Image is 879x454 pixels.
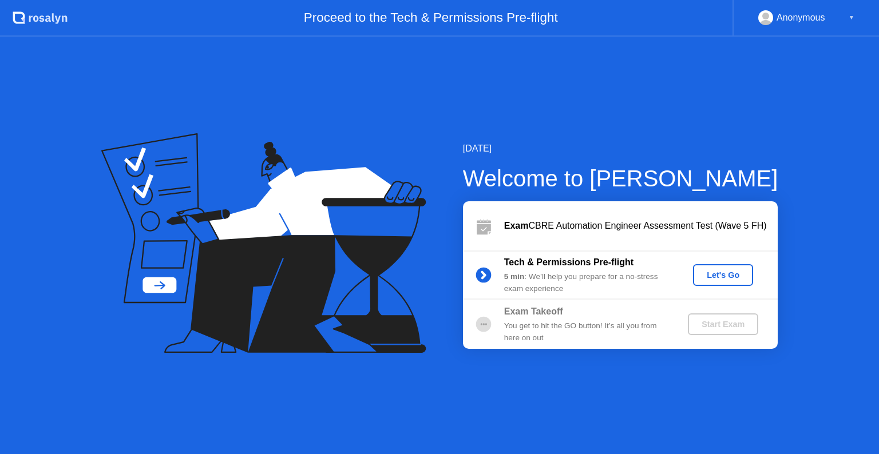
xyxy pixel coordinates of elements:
div: You get to hit the GO button! It’s all you from here on out [504,320,669,344]
button: Let's Go [693,264,753,286]
div: Anonymous [777,10,825,25]
div: [DATE] [463,142,778,156]
div: Welcome to [PERSON_NAME] [463,161,778,196]
b: Exam Takeoff [504,306,563,316]
b: Exam [504,221,529,230]
button: Start Exam [688,313,758,335]
div: CBRE Automation Engineer Assessment Test (Wave 5 FH) [504,219,778,233]
b: Tech & Permissions Pre-flight [504,257,633,267]
div: ▼ [849,10,854,25]
b: 5 min [504,272,525,281]
div: Let's Go [698,270,749,280]
div: : We’ll help you prepare for a no-stress exam experience [504,271,669,294]
div: Start Exam [692,320,754,329]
